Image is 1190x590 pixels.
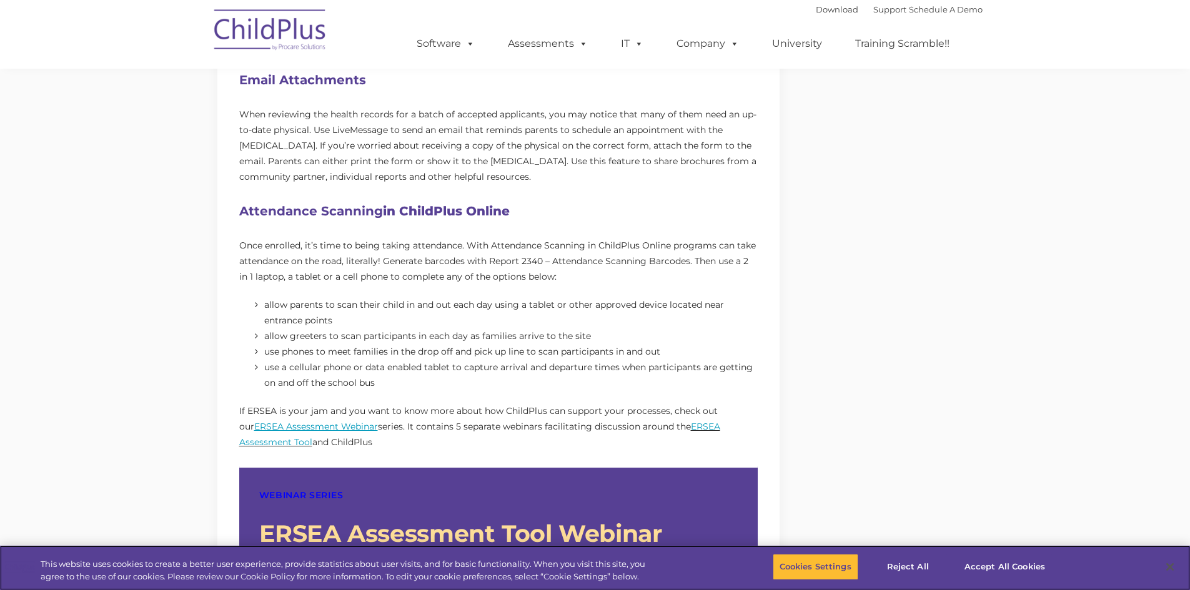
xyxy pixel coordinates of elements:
button: Reject All [869,554,947,580]
a: Download [816,4,858,14]
a: ERSEA Ass [239,421,720,448]
button: Cookies Settings [773,554,858,580]
a: ERSEA Assessment Webinar [254,421,378,432]
a: Support [873,4,906,14]
a: Company [664,31,751,56]
p: Once enrolled, it’s time to being taking attendance. With Attendance Scanning in ChildPlus Online... [239,238,758,285]
div: This website uses cookies to create a better user experience, provide statistics about user visit... [41,558,655,583]
li: use a cellular phone or data enabled tablet to capture arrival and departure times when participa... [264,360,758,391]
a: essment Tool [254,436,312,448]
li: use phones to meet families in the drop off and pick up line to scan participants in and out [264,344,758,360]
font: | [816,4,983,14]
a: Schedule A Demo [909,4,983,14]
h2: in ChildPlus Online [239,200,758,222]
a: University [760,31,835,56]
button: Close [1156,553,1184,581]
img: ChildPlus by Procare Solutions [208,1,333,63]
a: Training Scramble!! [843,31,962,56]
p: If ERSEA is your jam and you want to know more about how ChildPlus can support your processes, ch... [239,403,758,450]
strong: ERSEA Assessment Tool Webinar Series [259,519,662,578]
li: allow parents to scan their child in and out each day using a tablet or other approved device loc... [264,297,758,328]
strong: Attendance Scanning [239,204,383,219]
a: Assessments [495,31,600,56]
button: Accept All Cookies [958,554,1052,580]
li: allow greeters to scan participants in each day as families arrive to the site [264,328,758,344]
p: When reviewing the health records for a batch of accepted applicants, you may notice that many of... [239,107,758,185]
a: IT [608,31,656,56]
strong: Email Attachments [239,72,366,87]
p: WEBINAR SERIES [259,488,738,503]
a: Software [404,31,487,56]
